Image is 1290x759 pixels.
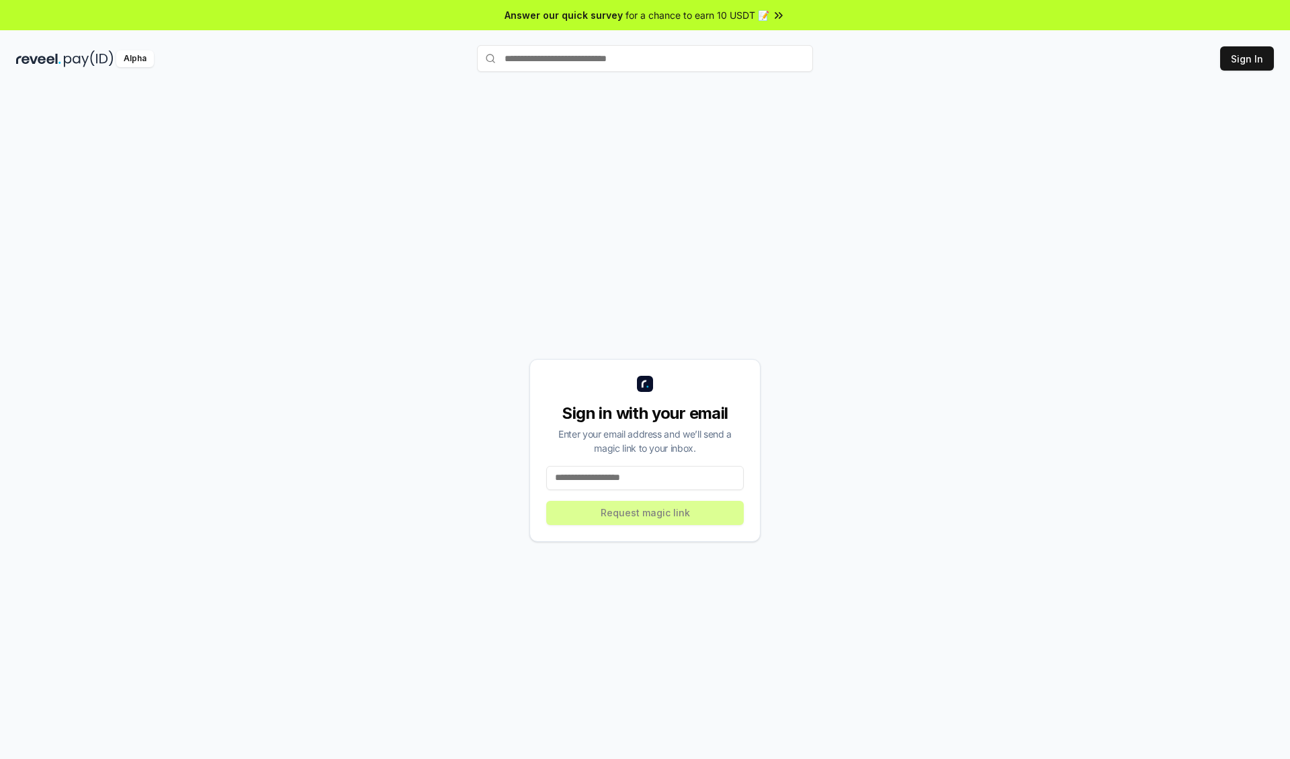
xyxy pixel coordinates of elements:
div: Enter your email address and we’ll send a magic link to your inbox. [546,427,744,455]
div: Sign in with your email [546,403,744,424]
span: for a chance to earn 10 USDT 📝 [626,8,769,22]
img: pay_id [64,50,114,67]
div: Alpha [116,50,154,67]
img: logo_small [637,376,653,392]
img: reveel_dark [16,50,61,67]
span: Answer our quick survey [505,8,623,22]
button: Sign In [1220,46,1274,71]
